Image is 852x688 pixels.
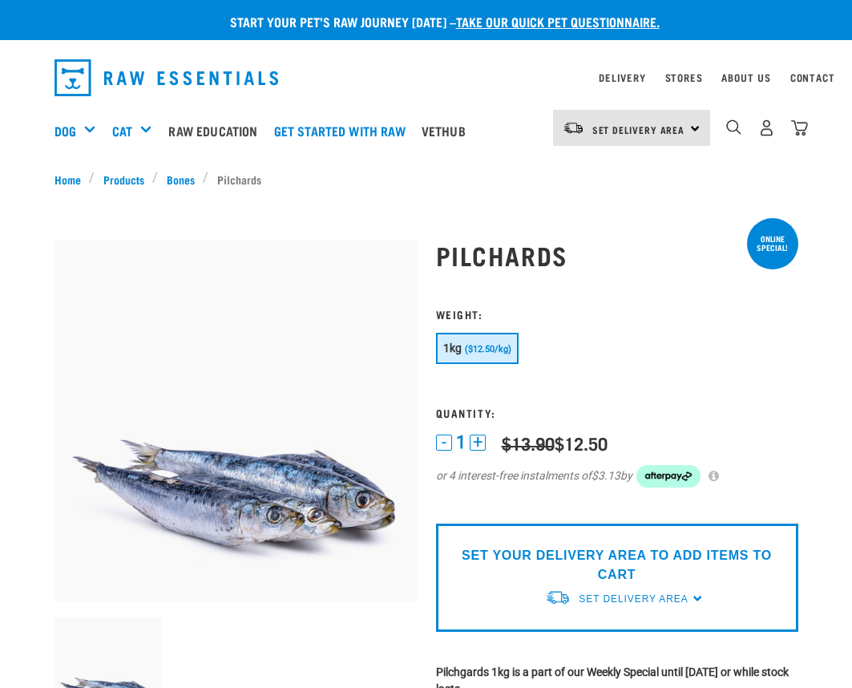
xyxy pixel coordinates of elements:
[791,119,808,136] img: home-icon@2x.png
[726,119,741,135] img: home-icon-1@2x.png
[55,59,279,96] img: Raw Essentials Logo
[436,435,452,451] button: -
[112,121,132,140] a: Cat
[563,121,584,136] img: van-moving.png
[42,53,811,103] nav: dropdown navigation
[436,308,798,320] h3: Weight:
[665,75,703,80] a: Stores
[456,434,466,451] span: 1
[579,593,688,605] span: Set Delivery Area
[465,344,511,354] span: ($12.50/kg)
[592,127,685,132] span: Set Delivery Area
[436,407,798,419] h3: Quantity:
[436,465,798,488] div: or 4 interest-free instalments of by
[448,546,786,585] p: SET YOUR DELIVERY AREA TO ADD ITEMS TO CART
[418,99,478,163] a: Vethub
[721,75,770,80] a: About Us
[758,119,775,136] img: user.png
[502,433,608,453] div: $12.50
[55,171,798,188] nav: breadcrumbs
[436,333,519,364] button: 1kg ($12.50/kg)
[456,18,660,25] a: take our quick pet questionnaire.
[545,589,571,606] img: van-moving.png
[55,171,90,188] a: Home
[790,75,835,80] a: Contact
[636,465,701,488] img: Afterpay
[502,438,555,447] strike: $13.90
[95,171,152,188] a: Products
[270,99,418,163] a: Get started with Raw
[55,121,76,140] a: Dog
[55,240,417,602] img: Four Whole Pilchards
[443,342,462,354] span: 1kg
[592,467,620,484] span: $3.13
[436,241,798,269] h1: Pilchards
[164,99,269,163] a: Raw Education
[158,171,203,188] a: Bones
[599,75,645,80] a: Delivery
[470,435,486,451] button: +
